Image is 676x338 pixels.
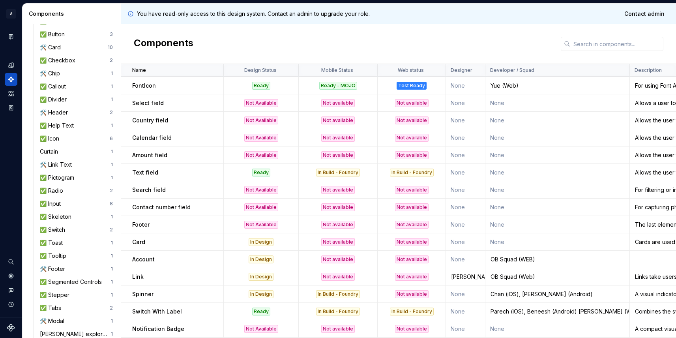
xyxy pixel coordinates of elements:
[37,237,116,249] a: ✅ Toast1
[395,238,429,246] div: Not available
[40,56,79,64] div: ✅ Checkbox
[37,250,116,262] a: ✅ Tooltip1
[111,318,113,324] div: 1
[40,83,69,90] div: ✅ Callout
[40,43,64,51] div: 🛠️ Card
[485,320,630,338] td: None
[395,221,429,229] div: Not available
[111,96,113,103] div: 1
[37,80,116,93] a: ✅ Callout1
[40,69,63,77] div: 🛠️ Chip
[485,129,630,146] td: None
[252,169,270,177] div: Ready
[249,290,273,298] div: In Design
[321,221,355,229] div: Not available
[2,5,21,22] button: A
[40,265,68,273] div: 🛠️ Footer
[40,252,69,260] div: ✅ Tooltip
[37,145,116,158] a: Curtain1
[5,284,17,297] button: Contact support
[5,73,17,86] div: Components
[486,82,629,90] div: Yue (Web)
[390,169,434,177] div: In Build - Foundry
[486,290,629,298] div: Chan (iOS), [PERSON_NAME] (Android)
[5,255,17,268] button: Search ⌘K
[37,289,116,301] a: ✅ Stepper1
[110,57,113,64] div: 2
[321,134,355,142] div: Not available
[570,37,663,51] input: Search in components...
[37,302,116,314] a: ✅ Tabs2
[132,116,168,124] p: Country field
[111,148,113,155] div: 1
[40,291,73,299] div: ✅ Stepper
[37,67,116,80] a: 🛠️ Chip1
[395,325,429,333] div: Not available
[395,290,429,298] div: Not available
[446,273,485,281] div: [PERSON_NAME]
[5,30,17,43] div: Documentation
[110,188,113,194] div: 2
[40,213,75,221] div: ✅ Skeleton
[110,109,113,116] div: 2
[624,10,665,18] span: Contact admin
[37,93,116,106] a: ✅ Divider1
[40,278,105,286] div: ✅ Segmented Controls
[132,151,167,159] p: Amount field
[108,44,113,51] div: 10
[111,292,113,298] div: 1
[37,184,116,197] a: ✅ Radio2
[6,9,16,19] div: A
[486,273,629,281] div: OB Squad (Web)
[321,325,355,333] div: Not available
[132,186,166,194] p: Search field
[40,148,61,156] div: Curtain
[395,99,429,107] div: Not available
[485,216,630,233] td: None
[110,201,113,207] div: 8
[244,203,278,211] div: Not Available
[111,253,113,259] div: 1
[132,255,155,263] p: Account
[446,112,485,129] td: None
[321,151,355,159] div: Not available
[40,96,70,103] div: ✅ Divider
[111,161,113,168] div: 1
[29,10,118,18] div: Components
[446,181,485,199] td: None
[446,77,485,94] td: None
[446,285,485,303] td: None
[5,270,17,282] a: Settings
[5,101,17,114] a: Storybook stories
[111,175,113,181] div: 1
[446,251,485,268] td: None
[40,317,67,325] div: 🛠️ Modal
[111,122,113,129] div: 1
[485,233,630,251] td: None
[244,151,278,159] div: Not Available
[132,290,154,298] p: Spinner
[486,255,629,263] div: OB Squad (WEB)
[5,87,17,100] a: Assets
[37,54,116,67] a: ✅ Checkbox2
[395,186,429,194] div: Not available
[486,308,629,315] div: Parech (iOS), Beneesh (Android) [PERSON_NAME] (Web)
[485,199,630,216] td: None
[390,308,434,315] div: In Build - Foundry
[446,164,485,181] td: None
[619,7,670,21] a: Contact admin
[485,94,630,112] td: None
[132,238,145,246] p: Card
[132,203,191,211] p: Contact number field
[249,255,273,263] div: In Design
[134,37,193,51] h2: Components
[37,106,116,119] a: 🛠️ Header2
[635,67,662,73] p: Description
[132,308,182,315] p: Switch With Label
[446,146,485,164] td: None
[111,240,113,246] div: 1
